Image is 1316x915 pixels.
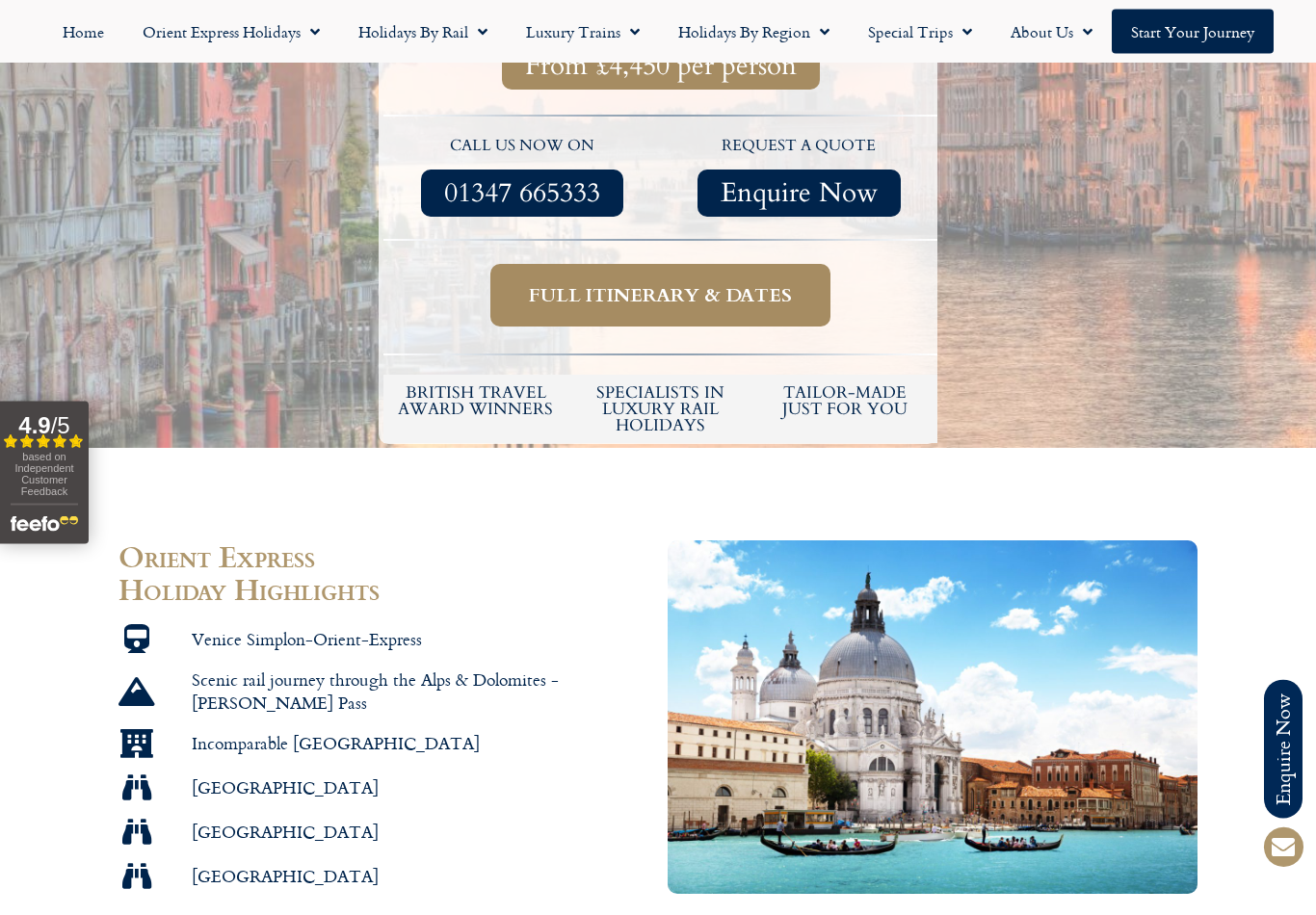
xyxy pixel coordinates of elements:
span: Venice Simplon-Orient-Express [187,629,422,651]
a: Full itinerary & dates [490,265,830,327]
h5: British Travel Award winners [393,385,559,418]
span: 01347 665333 [444,182,600,206]
span: Enquire Now [721,182,878,206]
a: Holidays by Rail [339,10,507,54]
a: Home [43,10,123,54]
p: request a quote [671,135,929,160]
a: Luxury Trains [507,10,659,54]
a: 01347 665333 [421,170,623,218]
img: Grand Canal and Basilica Santa Maria della Salute, Venice, Italy [668,541,1198,895]
p: call us now on [393,135,651,160]
a: From £4,450 per person [502,43,820,91]
h2: Orient Express [118,541,648,574]
a: Start your Journey [1112,10,1274,54]
a: Special Trips [849,10,991,54]
h2: Holiday Highlights [118,574,648,607]
h6: Specialists in luxury rail holidays [578,385,744,434]
span: Incomparable [GEOGRAPHIC_DATA] [187,733,480,755]
span: [GEOGRAPHIC_DATA] [187,866,379,888]
span: [GEOGRAPHIC_DATA] [187,777,379,799]
a: Orient Express Holidays [123,10,339,54]
span: [GEOGRAPHIC_DATA] [187,822,379,844]
a: About Us [991,10,1112,54]
span: From £4,450 per person [525,55,797,79]
a: Holidays by Region [659,10,849,54]
span: Scenic rail journey through the Alps & Dolomites - [PERSON_NAME] Pass [187,669,649,715]
span: Full itinerary & dates [529,284,792,308]
h5: tailor-made just for you [762,385,928,418]
nav: Menu [10,10,1306,54]
a: Enquire Now [697,170,901,218]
